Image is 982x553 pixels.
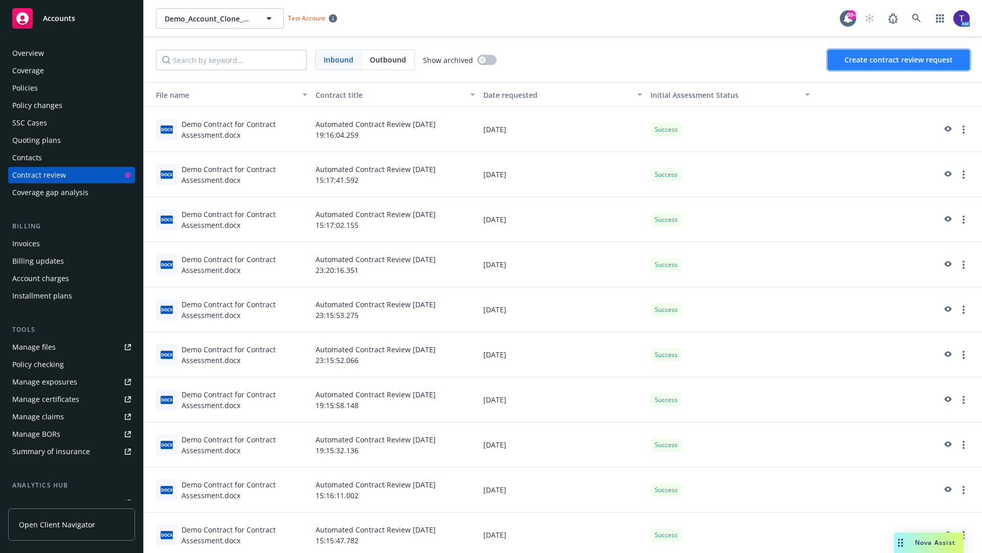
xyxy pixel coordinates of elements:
a: Quoting plans [8,132,135,148]
span: Initial Assessment Status [651,90,739,100]
div: Demo Contract for Contract Assessment.docx [182,209,307,230]
a: preview [941,484,953,496]
a: more [957,168,970,181]
div: Manage BORs [12,426,60,442]
span: Success [655,440,678,450]
div: Automated Contract Review [DATE] 15:16:11.002 [311,467,479,513]
div: Toggle SortBy [651,90,799,100]
a: Report a Bug [883,8,903,29]
span: Success [655,125,678,134]
div: Automated Contract Review [DATE] 19:16:04.259 [311,107,479,152]
div: Demo Contract for Contract Assessment.docx [182,164,307,185]
a: preview [941,349,953,361]
div: Automated Contract Review [DATE] 23:20:16.351 [311,242,479,287]
div: Loss summary generator [12,495,97,511]
a: Policy checking [8,356,135,373]
div: Automated Contract Review [DATE] 23:15:52.066 [311,332,479,377]
a: preview [941,439,953,451]
span: docx [161,441,173,449]
a: Switch app [930,8,950,29]
span: docx [161,351,173,358]
div: Manage claims [12,409,64,425]
input: Search by keyword... [156,50,307,70]
div: [DATE] [479,287,647,332]
span: Nova Assist [915,538,955,547]
a: Accounts [8,4,135,33]
span: docx [161,171,173,178]
a: preview [941,394,953,406]
div: File name [148,90,296,100]
a: Contacts [8,150,135,166]
div: SSC Cases [12,115,47,131]
span: Outbound [362,50,414,70]
div: [DATE] [479,467,647,513]
span: docx [161,306,173,313]
a: Search [906,8,927,29]
a: Invoices [8,236,135,252]
span: Test Account [288,14,325,23]
a: more [957,214,970,226]
span: Demo_Account_Clone_QA_CR_Tests_Demo [165,13,253,24]
span: docx [161,396,173,403]
div: Overview [12,45,44,61]
a: Manage certificates [8,391,135,408]
a: more [957,484,970,496]
div: Automated Contract Review [DATE] 19:15:32.136 [311,422,479,467]
div: Tools [8,325,135,335]
div: Toggle SortBy [148,90,296,100]
div: [DATE] [479,242,647,287]
a: Overview [8,45,135,61]
div: Manage files [12,339,56,355]
span: Inbound [316,50,362,70]
span: docx [161,486,173,494]
span: docx [161,125,173,133]
div: 99+ [847,10,856,19]
a: Manage files [8,339,135,355]
span: Success [655,530,678,540]
a: more [957,394,970,406]
div: Analytics hub [8,480,135,491]
a: Installment plans [8,288,135,304]
span: Success [655,215,678,224]
div: Automated Contract Review [DATE] 15:17:02.155 [311,197,479,242]
a: Manage BORs [8,426,135,442]
span: docx [161,261,173,268]
a: preview [941,259,953,271]
a: Manage exposures [8,374,135,390]
a: Contract review [8,167,135,183]
div: Policies [12,80,38,96]
span: Success [655,260,678,269]
div: Policy checking [12,356,64,373]
div: Automated Contract Review [DATE] 19:15:58.148 [311,377,479,422]
a: preview [941,304,953,316]
span: Outbound [370,54,406,65]
div: Account charges [12,270,69,287]
img: photo [953,10,970,27]
div: [DATE] [479,152,647,197]
div: Contract title [316,90,464,100]
a: more [957,259,970,271]
span: docx [161,216,173,223]
div: Manage certificates [12,391,79,408]
span: Open Client Navigator [19,519,95,530]
div: Manage exposures [12,374,77,390]
div: Date requested [483,90,632,100]
span: Inbound [324,54,353,65]
div: Demo Contract for Contract Assessment.docx [182,299,307,321]
a: Summary of insurance [8,443,135,460]
div: Billing updates [12,253,64,269]
div: Demo Contract for Contract Assessment.docx [182,479,307,501]
a: SSC Cases [8,115,135,131]
span: Accounts [43,14,75,23]
span: Show archived [423,55,473,66]
div: Automated Contract Review [DATE] 23:15:53.275 [311,287,479,332]
span: Success [655,485,678,495]
a: more [957,304,970,316]
a: more [957,529,970,541]
div: Billing [8,221,135,231]
div: [DATE] [479,107,647,152]
a: preview [941,529,953,541]
a: Coverage [8,62,135,79]
span: docx [161,531,173,539]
